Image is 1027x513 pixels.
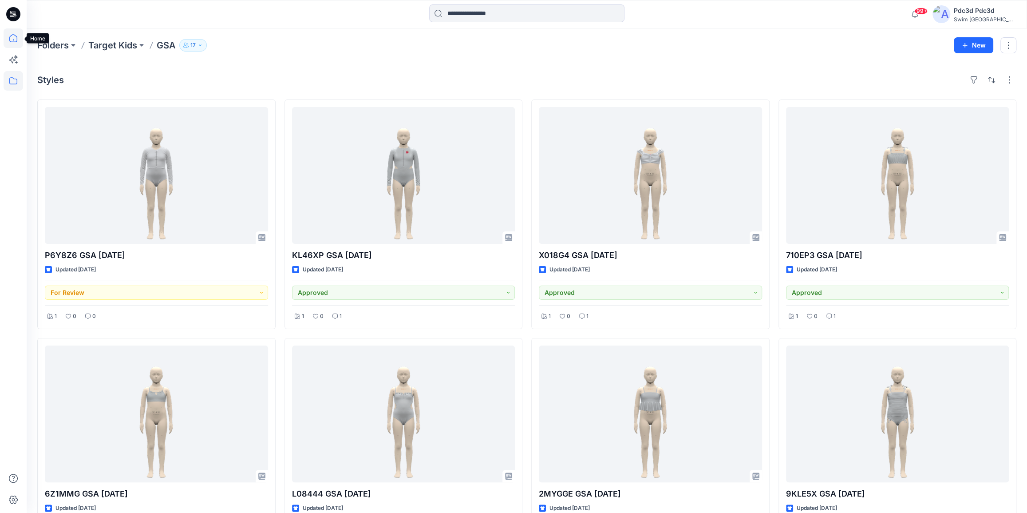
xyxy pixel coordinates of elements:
a: 6Z1MMG GSA 2025.6.17 [45,346,268,482]
a: KL46XP GSA 2025.8.12 [292,107,515,244]
p: Updated [DATE] [549,265,590,274]
p: X018G4 GSA [DATE] [539,249,762,262]
a: X018G4 GSA 2025.9.2 [539,107,762,244]
p: 0 [73,312,76,321]
p: 710EP3 GSA [DATE] [786,249,1009,262]
p: GSA [157,39,176,52]
p: 1 [796,312,798,321]
a: L08444 GSA 2025.6.20 [292,346,515,482]
div: Swim [GEOGRAPHIC_DATA] [954,16,1016,23]
p: L08444 GSA [DATE] [292,488,515,500]
p: P6Y8Z6 GSA [DATE] [45,249,268,262]
p: Updated [DATE] [303,504,343,513]
a: Target Kids [88,39,137,52]
p: Updated [DATE] [303,265,343,274]
p: 1 [549,312,551,321]
a: 710EP3 GSA 2025.9.2 [786,107,1009,244]
a: 9KLE5X GSA 2025.07.31 [786,346,1009,482]
p: 1 [586,312,589,321]
p: 1 [833,312,836,321]
p: Updated [DATE] [797,265,837,274]
p: Updated [DATE] [797,504,837,513]
p: 17 [190,40,196,50]
button: 17 [179,39,207,52]
p: 6Z1MMG GSA [DATE] [45,488,268,500]
p: 1 [302,312,304,321]
p: 0 [567,312,570,321]
p: 9KLE5X GSA [DATE] [786,488,1009,500]
p: KL46XP GSA [DATE] [292,249,515,262]
button: New [954,37,993,53]
p: 1 [340,312,342,321]
p: 0 [92,312,96,321]
img: avatar [932,5,950,23]
a: Folders [37,39,69,52]
a: P6Y8Z6 GSA 2025.09.02 [45,107,268,244]
span: 99+ [914,8,928,15]
p: 2MYGGE GSA [DATE] [539,488,762,500]
div: Pdc3d Pdc3d [954,5,1016,16]
p: 0 [320,312,324,321]
p: 1 [55,312,57,321]
h4: Styles [37,75,64,85]
p: Updated [DATE] [55,504,96,513]
p: 0 [814,312,818,321]
a: 2MYGGE GSA 2025.6.16 [539,346,762,482]
p: Updated [DATE] [549,504,590,513]
p: Updated [DATE] [55,265,96,274]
